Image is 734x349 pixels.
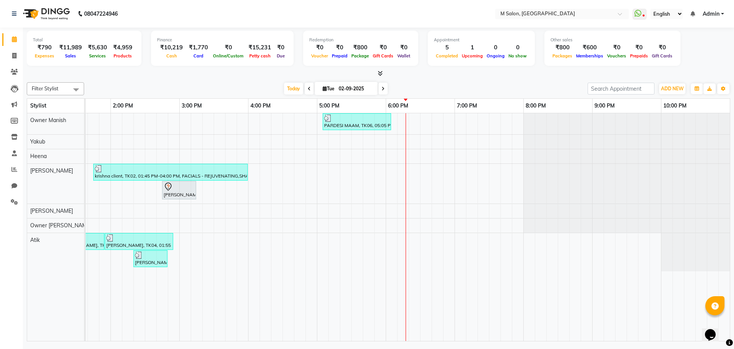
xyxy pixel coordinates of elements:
[112,53,134,59] span: Products
[661,86,684,91] span: ADD NEW
[33,43,56,52] div: ₹790
[330,43,349,52] div: ₹0
[33,37,135,43] div: Total
[703,10,719,18] span: Admin
[186,43,211,52] div: ₹1,770
[274,43,287,52] div: ₹0
[702,318,726,341] iframe: chat widget
[32,85,58,91] span: Filter Stylist
[309,53,330,59] span: Voucher
[650,43,674,52] div: ₹0
[588,83,654,95] input: Search Appointment
[211,53,245,59] span: Online/Custom
[485,53,507,59] span: Ongoing
[371,53,395,59] span: Gift Cards
[157,37,287,43] div: Finance
[386,100,410,111] a: 6:00 PM
[33,53,56,59] span: Expenses
[309,37,412,43] div: Redemption
[349,53,371,59] span: Package
[593,100,617,111] a: 9:00 PM
[94,165,247,179] div: krishna client, TK02, 01:45 PM-04:00 PM, FACIALS - REJUVENATING,SHAVE - [PERSON_NAME] Shave 200
[661,100,689,111] a: 10:00 PM
[30,207,73,214] span: [PERSON_NAME]
[574,53,605,59] span: Memberships
[371,43,395,52] div: ₹0
[19,3,72,24] img: logo
[460,53,485,59] span: Upcoming
[63,53,78,59] span: Sales
[628,53,650,59] span: Prepaids
[434,53,460,59] span: Completed
[659,83,685,94] button: ADD NEW
[485,43,507,52] div: 0
[164,53,179,59] span: Cash
[110,43,135,52] div: ₹4,959
[30,222,91,229] span: Owner [PERSON_NAME]
[30,117,66,124] span: Owner Manish
[134,251,167,266] div: [PERSON_NAME], TK05, 02:20 PM-02:50 PM, BODY [PERSON_NAME] - Face & Neck 625
[507,43,529,52] div: 0
[275,53,287,59] span: Due
[247,53,273,59] span: Petty cash
[349,43,371,52] div: ₹800
[309,43,330,52] div: ₹0
[330,53,349,59] span: Prepaid
[248,100,273,111] a: 4:00 PM
[30,167,73,174] span: [PERSON_NAME]
[245,43,274,52] div: ₹15,231
[284,83,303,95] span: Today
[157,43,186,52] div: ₹10,219
[87,53,108,59] span: Services
[507,53,529,59] span: No show
[336,83,375,95] input: 2025-09-02
[434,37,529,43] div: Appointment
[85,43,110,52] div: ₹5,630
[524,100,548,111] a: 8:00 PM
[650,53,674,59] span: Gift Cards
[211,43,245,52] div: ₹0
[30,236,40,243] span: Atik
[30,102,46,109] span: Stylist
[395,53,412,59] span: Wallet
[550,53,574,59] span: Packages
[163,182,195,198] div: [PERSON_NAME], TK03, 02:45 PM-03:15 PM, FACIALS - White & Bright 1800
[605,43,628,52] div: ₹0
[192,53,205,59] span: Card
[84,3,118,24] b: 08047224946
[455,100,479,111] a: 7:00 PM
[30,153,47,160] span: Heena
[321,86,336,91] span: Tue
[434,43,460,52] div: 5
[574,43,605,52] div: ₹600
[106,234,172,249] div: [PERSON_NAME], TK04, 01:55 PM-02:55 PM, HAIR SERVICES - MEN - Master Stylist 275,SHAVE - [PERSON_...
[323,114,390,129] div: PARDESI MAAM, TK06, 05:05 PM-06:05 PM, HAIR & SCALP TREATMENT - WOMEN - Instant Scalp Detox Scrub...
[550,37,674,43] div: Other sales
[56,43,85,52] div: ₹11,989
[550,43,574,52] div: ₹800
[628,43,650,52] div: ₹0
[30,138,45,145] span: Yakub
[111,100,135,111] a: 2:00 PM
[460,43,485,52] div: 1
[395,43,412,52] div: ₹0
[317,100,341,111] a: 5:00 PM
[180,100,204,111] a: 3:00 PM
[605,53,628,59] span: Vouchers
